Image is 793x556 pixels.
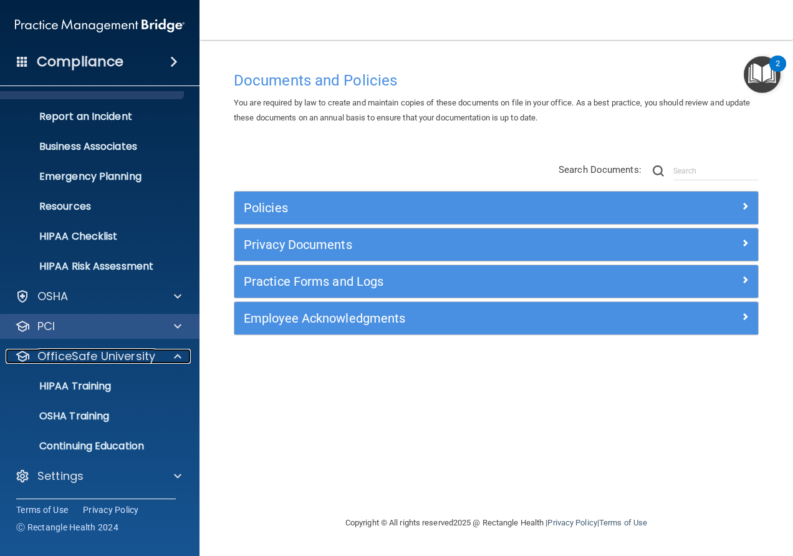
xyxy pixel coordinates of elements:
a: OSHA [15,289,181,304]
img: ic-search.3b580494.png [653,165,664,177]
a: Policies [244,198,749,218]
button: Open Resource Center, 2 new notifications [744,56,781,93]
p: Documents and Policies [8,80,178,93]
h5: Employee Acknowledgments [244,311,618,325]
p: Business Associates [8,140,178,153]
span: Search Documents: [559,164,642,175]
a: OfficeSafe University [15,349,181,364]
a: Practice Forms and Logs [244,271,749,291]
p: Resources [8,200,178,213]
a: Terms of Use [16,504,68,516]
p: Emergency Planning [8,170,178,183]
p: Settings [37,469,84,484]
div: 2 [776,64,780,80]
a: Privacy Policy [83,504,139,516]
img: PMB logo [15,13,185,38]
h5: Policies [244,201,618,215]
h4: Documents and Policies [234,72,759,89]
span: Ⓒ Rectangle Health 2024 [16,521,118,534]
p: HIPAA Checklist [8,230,178,243]
input: Search [673,162,759,180]
p: Report an Incident [8,110,178,123]
a: Privacy Policy [547,518,597,527]
p: HIPAA Training [8,380,111,393]
p: OSHA [37,289,69,304]
a: Terms of Use [599,518,647,527]
div: Copyright © All rights reserved 2025 @ Rectangle Health | | [269,503,724,543]
p: OSHA Training [8,410,109,422]
p: Continuing Education [8,440,178,452]
h4: Compliance [37,53,123,71]
a: Settings [15,469,181,484]
p: HIPAA Risk Assessment [8,260,178,273]
h5: Privacy Documents [244,238,618,251]
span: You are required by law to create and maintain copies of these documents on file in your office. ... [234,98,751,122]
p: OfficeSafe University [37,349,155,364]
a: Employee Acknowledgments [244,308,749,328]
p: PCI [37,319,55,334]
h5: Practice Forms and Logs [244,275,618,288]
a: PCI [15,319,181,334]
a: Privacy Documents [244,235,749,255]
